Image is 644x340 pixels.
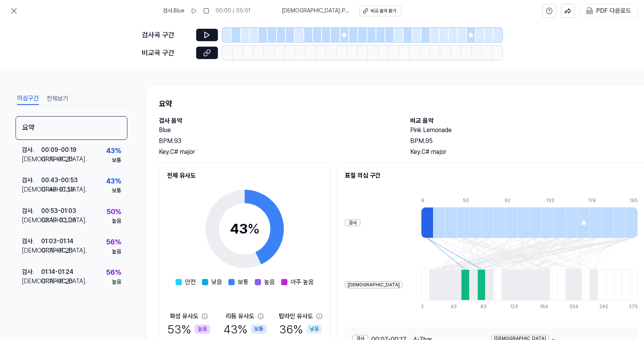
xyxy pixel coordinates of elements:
[226,312,254,321] div: 리듬 유사도
[371,8,396,14] div: 비교 음악 듣기
[279,312,313,321] div: 탑라인 유사도
[279,321,322,337] div: 36 %
[540,303,548,310] div: 164
[546,7,553,15] svg: help
[22,155,41,164] div: [DEMOGRAPHIC_DATA] .
[106,145,121,157] div: 43 %
[599,303,607,310] div: 245
[588,197,600,204] div: 174
[22,216,41,225] div: [DEMOGRAPHIC_DATA] .
[22,277,41,286] div: [DEMOGRAPHIC_DATA] .
[238,277,249,287] span: 보통
[16,116,127,140] div: 요약
[542,4,556,18] button: help
[112,278,121,286] div: 높음
[291,277,314,287] span: 아주 높음
[345,281,402,289] div: [DEMOGRAPHIC_DATA]
[251,324,266,334] div: 보통
[112,248,121,256] div: 높음
[41,145,77,155] div: 00:09 - 00:19
[167,321,210,337] div: 53 %
[247,220,260,237] span: %
[223,321,266,337] div: 43 %
[41,267,73,277] div: 01:14 - 01:24
[41,246,73,255] div: 01:15 - 01:26
[41,176,78,185] div: 00:43 - 00:53
[564,7,571,14] img: share
[22,246,41,255] div: [DEMOGRAPHIC_DATA] .
[106,176,121,187] div: 43 %
[41,185,75,194] div: 01:48 - 01:58
[211,277,222,287] span: 낮음
[22,185,41,194] div: [DEMOGRAPHIC_DATA] .
[546,197,558,204] div: 133
[112,187,121,195] div: 보통
[170,312,198,321] div: 화성 유사도
[22,267,41,277] div: 검사 .
[22,145,41,155] div: 검사 .
[106,206,121,218] div: 50 %
[505,197,517,204] div: 92
[185,277,196,287] span: 안전
[345,171,638,180] h2: 표절 의심 구간
[216,7,251,15] div: 00:00 / 05:01
[345,219,360,227] div: 검사
[159,147,395,157] div: Key. C# major
[569,303,578,310] div: 204
[22,206,41,216] div: 검사 .
[306,324,322,334] div: 낮음
[264,277,275,287] span: 높음
[585,4,633,17] button: PDF 다운로드
[41,298,75,307] div: 01:29 - 01:39
[142,47,191,59] div: 비교곡 구간
[159,116,395,126] h2: 검사 음악
[480,303,489,310] div: 83
[17,92,39,105] button: 의심구간
[106,267,121,278] div: 56 %
[421,303,429,310] div: 2
[167,171,322,180] h2: 전체 유사도
[22,176,41,185] div: 검사 .
[47,92,68,105] button: 전체보기
[586,7,593,14] img: PDF Download
[359,5,401,16] button: 비교 음악 듣기
[106,298,121,309] div: 59 %
[112,157,121,164] div: 보통
[230,218,260,239] div: 43
[596,6,631,16] div: PDF 다운로드
[41,155,73,164] div: 01:15 - 01:26
[629,303,638,310] div: 275
[22,298,41,307] div: 검사 .
[282,7,350,15] span: [DEMOGRAPHIC_DATA] . Pink Lemonade
[451,303,459,310] div: 43
[421,197,433,204] div: 9
[112,217,121,225] div: 높음
[163,7,184,15] span: 검사 . Blue
[159,136,395,146] div: BPM. 93
[41,277,73,286] div: 01:15 - 01:26
[159,126,395,135] h2: Blue
[106,237,121,248] div: 56 %
[41,216,76,225] div: 03:19 - 03:29
[22,237,41,246] div: 검사 .
[463,197,475,204] div: 50
[142,30,191,41] div: 검사곡 구간
[630,197,638,204] div: 195
[195,324,210,334] div: 높음
[41,206,76,216] div: 00:53 - 01:03
[510,303,518,310] div: 123
[41,237,73,246] div: 01:03 - 01:14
